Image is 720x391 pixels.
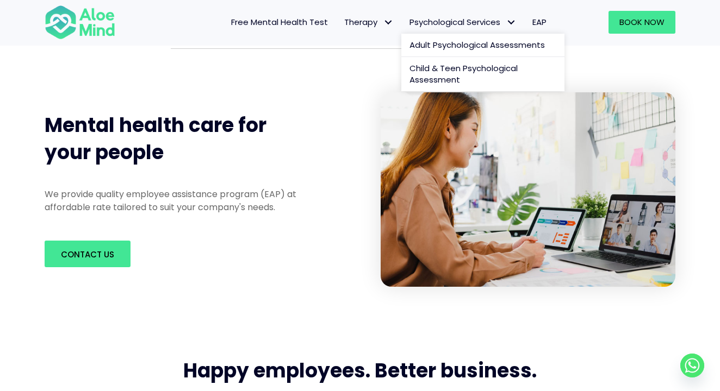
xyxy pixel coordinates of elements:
[503,15,519,30] span: Psychological Services: submenu
[381,92,675,287] img: asian-laptop-talk-colleague
[409,62,518,86] span: Child & Teen Psychological Assessment
[401,57,564,92] a: Child & Teen Psychological Assessment
[619,16,665,28] span: Book Now
[409,16,516,28] span: Psychological Services
[45,111,266,166] span: Mental health care for your people
[61,249,114,260] span: Contact us
[409,39,545,51] span: Adult Psychological Assessments
[45,4,115,40] img: Aloe mind Logo
[609,11,675,34] a: Book Now
[336,11,401,34] a: TherapyTherapy: submenu
[45,188,315,213] p: We provide quality employee assistance program (EAP) at affordable rate tailored to suit your com...
[380,15,396,30] span: Therapy: submenu
[231,16,328,28] span: Free Mental Health Test
[45,241,131,267] a: Contact us
[183,357,537,384] span: Happy employees. Better business.
[129,11,555,34] nav: Menu
[680,354,704,377] a: Whatsapp
[344,16,393,28] span: Therapy
[223,11,336,34] a: Free Mental Health Test
[524,11,555,34] a: EAP
[532,16,547,28] span: EAP
[401,11,524,34] a: Psychological ServicesPsychological Services: submenu
[401,34,564,57] a: Adult Psychological Assessments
